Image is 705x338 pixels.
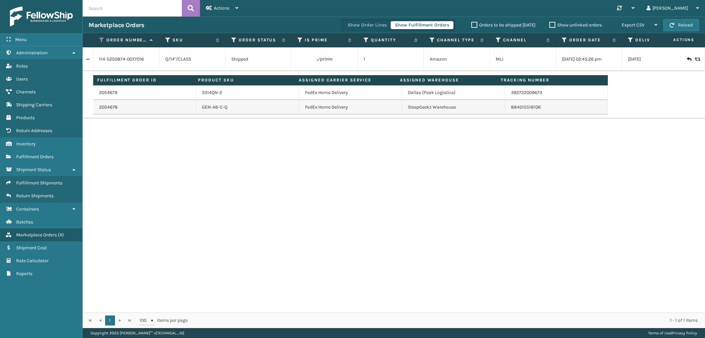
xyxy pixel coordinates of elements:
span: Channels [16,89,36,95]
label: Order Number [106,37,146,43]
h3: Marketplace Orders [89,21,144,29]
span: Return Shipments [16,193,54,199]
img: logo [10,7,73,26]
label: Channel [503,37,543,43]
label: Is Prime [305,37,345,43]
span: Actions [652,34,698,45]
label: Order Date [569,37,609,43]
td: SleepGeekz Warehouse [402,100,505,115]
td: FedEx Home Delivery [299,85,402,100]
td: 1 [358,47,424,71]
span: Menu [15,37,27,42]
td: FedEx Home Delivery [299,100,402,115]
span: Containers [16,206,39,212]
a: 392722009673 [511,90,542,95]
p: Copyright 2023 [PERSON_NAME]™ v [TECHNICAL_ID] [91,328,184,338]
label: SKU [173,37,213,43]
span: Administration [16,50,48,56]
a: 114-5250874-0077016 [99,56,144,63]
span: Fulfillment Shipments [16,180,62,186]
i: Create Return Label [687,56,691,63]
span: items per page [139,315,188,325]
span: 100 [139,317,149,324]
span: Fulfillment Orders [16,154,54,160]
span: Products [16,115,35,121]
div: | [648,328,697,338]
label: Tracking Number [501,77,593,83]
td: [DATE] [622,47,688,71]
button: Show Fulfillment Orders [391,21,453,29]
td: Dallas (Peak Logistics) [402,85,505,100]
button: Reload [663,19,699,31]
label: Deliver By Date [635,37,675,43]
td: SS14QN-2 [196,85,299,100]
span: Actions [214,5,229,11]
a: Q/14"/CLASS [165,56,191,62]
label: Orders to be shipped [DATE] [471,22,535,28]
span: Marketplace Orders [16,232,57,238]
span: Export CSV [622,22,645,28]
a: 2054679 [99,89,117,96]
button: Show Order Lines [343,21,391,29]
label: Order Status [239,37,279,43]
span: Shipment Status [16,167,51,172]
span: Batches [16,219,33,225]
td: MLI [490,47,556,71]
span: Inventory [16,141,36,147]
a: 2054678 [99,104,118,111]
td: Amazon [424,47,490,71]
label: Show unlinked orders [549,22,602,28]
a: 1 [105,315,115,325]
span: ( 4 ) [58,232,64,238]
span: Roles [16,63,28,69]
label: Product SKU [198,77,291,83]
span: Shipment Cost [16,245,47,251]
a: Privacy Policy [672,331,697,335]
div: 1 - 1 of 1 items [197,317,698,324]
label: Quantity [371,37,411,43]
span: Users [16,76,28,82]
a: 884015518106 [511,104,541,110]
label: Fulfillment Order ID [97,77,190,83]
td: GEN-AB-C-Q [196,100,299,115]
label: Assigned Carrier Service [299,77,391,83]
a: Terms of Use [648,331,671,335]
span: Rate Calculator [16,258,49,264]
td: Shipped [225,47,292,71]
span: Reports [16,271,32,276]
label: Assigned Warehouse [400,77,492,83]
td: [DATE] 02:45:26 pm [556,47,622,71]
label: Channel Type [437,37,477,43]
i: Replace [695,57,699,62]
span: Shipping Carriers [16,102,52,108]
span: Return Addresses [16,128,52,133]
